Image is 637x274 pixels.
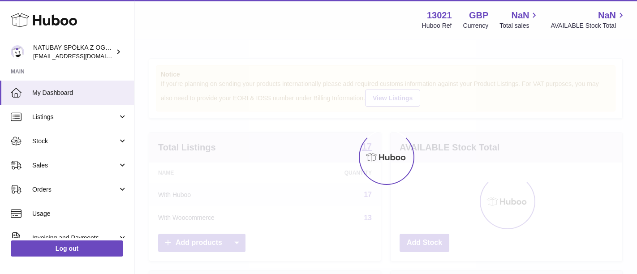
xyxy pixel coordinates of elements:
[551,9,626,30] a: NaN AVAILABLE Stock Total
[32,89,127,97] span: My Dashboard
[33,43,114,60] div: NATUBAY SPÓŁKA Z OGRANICZONĄ ODPOWIEDZIALNOŚCIĄ
[598,9,616,21] span: NaN
[32,137,118,146] span: Stock
[33,52,132,60] span: [EMAIL_ADDRESS][DOMAIN_NAME]
[422,21,452,30] div: Huboo Ref
[511,9,529,21] span: NaN
[463,21,489,30] div: Currency
[427,9,452,21] strong: 13021
[32,234,118,242] span: Invoicing and Payments
[32,210,127,218] span: Usage
[551,21,626,30] span: AVAILABLE Stock Total
[11,45,24,59] img: internalAdmin-13021@internal.huboo.com
[499,9,539,30] a: NaN Total sales
[499,21,539,30] span: Total sales
[32,113,118,121] span: Listings
[469,9,488,21] strong: GBP
[32,185,118,194] span: Orders
[11,240,123,257] a: Log out
[32,161,118,170] span: Sales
